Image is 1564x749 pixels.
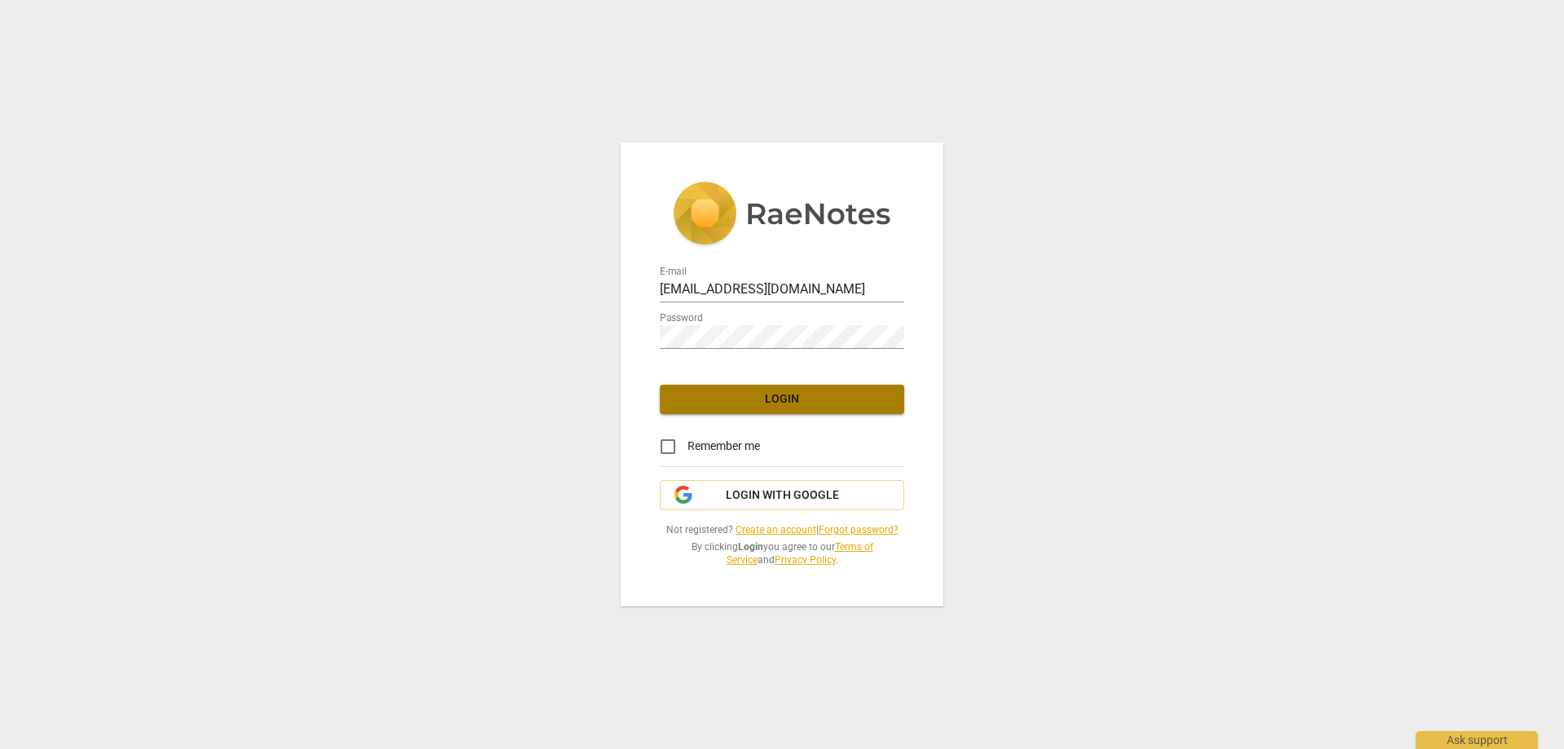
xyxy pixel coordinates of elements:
[775,554,836,566] a: Privacy Policy
[660,540,904,567] span: By clicking you agree to our and .
[1416,731,1538,749] div: Ask support
[660,480,904,511] button: Login with Google
[738,541,763,553] b: Login
[673,182,891,249] img: 5ac2273c67554f335776073100b6d88f.svg
[819,524,898,535] a: Forgot password?
[673,391,891,408] span: Login
[660,267,687,276] label: E-mail
[660,313,703,323] label: Password
[660,385,904,414] button: Login
[726,487,839,504] span: Login with Google
[660,523,904,537] span: Not registered? |
[736,524,816,535] a: Create an account
[688,438,760,455] span: Remember me
[727,541,873,566] a: Terms of Service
